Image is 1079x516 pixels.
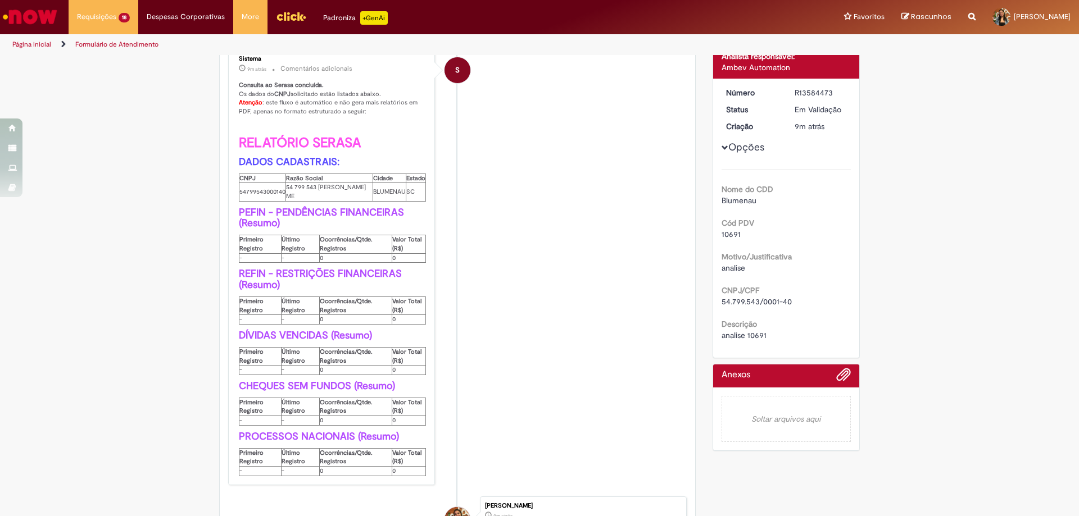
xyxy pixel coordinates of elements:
[1,6,59,28] img: ServiceNow
[12,40,51,49] a: Página inicial
[281,448,319,466] th: Último Registro
[239,347,282,365] th: Primeiro Registro
[795,121,847,132] div: 01/10/2025 09:29:58
[392,235,426,253] th: Valor Total (R$)
[286,183,373,201] td: 54 799 543 [PERSON_NAME] ME
[147,11,225,22] span: Despesas Corporativas
[406,173,425,183] th: Estado
[276,8,306,25] img: click_logo_yellow_360x200.png
[319,448,392,466] th: Ocorrências/Qtde. Registros
[281,235,319,253] th: Último Registro
[274,90,291,98] b: CNPJ
[281,315,319,325] td: -
[239,366,282,375] td: -
[281,467,319,476] td: -
[360,11,388,25] p: +GenAi
[722,51,851,62] div: Analista responsável:
[319,416,392,426] td: 0
[247,66,266,72] span: 9m atrás
[239,134,361,152] b: RELATÓRIO SERASA
[77,11,116,22] span: Requisições
[722,296,792,307] span: 54.799.543/0001-40
[392,315,426,325] td: 0
[722,229,741,239] span: 10691
[319,398,392,415] th: Ocorrências/Qtde. Registros
[795,121,824,131] time: 01/10/2025 09:29:58
[795,104,847,115] div: Em Validação
[718,87,787,98] dt: Número
[722,252,792,262] b: Motivo/Justificativa
[455,57,460,84] span: S
[239,156,339,168] b: DADOS CADASTRAIS:
[911,11,951,22] span: Rascunhos
[239,267,405,291] b: REFIN - RESTRIÇÕES FINANCEIRAS (Resumo)
[836,367,851,387] button: Adicionar anexos
[239,467,282,476] td: -
[281,253,319,263] td: -
[795,87,847,98] div: R13584473
[319,296,392,314] th: Ocorrências/Qtde. Registros
[392,366,426,375] td: 0
[281,347,319,365] th: Último Registro
[722,62,851,73] div: Ambev Automation
[239,98,262,107] font: Atenção
[722,370,750,380] h2: Anexos
[242,11,259,22] span: More
[722,285,759,295] b: CNPJ/CPF
[239,81,426,476] p: Os dados do solicitado estão listados abaixo. : este fluxo é automático e não gera mais relatório...
[239,296,282,314] th: Primeiro Registro
[1014,12,1071,21] span: [PERSON_NAME]
[722,319,757,329] b: Descrição
[718,104,787,115] dt: Status
[445,57,470,83] div: System
[239,56,426,62] div: Sistema
[392,448,426,466] th: Valor Total (R$)
[722,263,745,273] span: analise
[239,380,395,392] b: CHEQUES SEM FUNDOS (Resumo)
[392,398,426,415] th: Valor Total (R$)
[239,448,282,466] th: Primeiro Registro
[854,11,885,22] span: Favoritos
[319,315,392,325] td: 0
[319,467,392,476] td: 0
[239,81,324,89] b: Consulta ao Serasa concluída.
[281,416,319,426] td: -
[239,430,399,443] b: PROCESSOS NACIONAIS (Resumo)
[239,206,407,230] b: PEFIN - PENDÊNCIAS FINANCEIRAS (Resumo)
[286,173,373,183] th: Razão Social
[722,184,773,194] b: Nome do CDD
[239,253,282,263] td: -
[239,416,282,426] td: -
[119,13,130,22] span: 18
[239,173,286,183] th: CNPJ
[239,398,282,415] th: Primeiro Registro
[373,173,406,183] th: Cidade
[392,253,426,263] td: 0
[722,396,851,442] em: Soltar arquivos aqui
[319,366,392,375] td: 0
[392,296,426,314] th: Valor Total (R$)
[319,347,392,365] th: Ocorrências/Qtde. Registros
[392,416,426,426] td: 0
[392,467,426,476] td: 0
[281,296,319,314] th: Último Registro
[722,195,756,206] span: Blumenau
[239,329,372,342] b: DÍVIDAS VENCIDAS (Resumo)
[319,235,392,253] th: Ocorrências/Qtde. Registros
[8,34,711,55] ul: Trilhas de página
[795,121,824,131] span: 9m atrás
[239,183,286,201] td: 54799543000140
[722,330,767,340] span: analise 10691
[901,12,951,22] a: Rascunhos
[281,398,319,415] th: Último Registro
[247,66,266,72] time: 01/10/2025 09:30:03
[722,218,754,228] b: Cód PDV
[373,183,406,201] td: BLUMENAU
[239,235,282,253] th: Primeiro Registro
[280,64,352,74] small: Comentários adicionais
[281,366,319,375] td: -
[319,253,392,263] td: 0
[485,503,681,509] div: [PERSON_NAME]
[75,40,158,49] a: Formulário de Atendimento
[406,183,425,201] td: SC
